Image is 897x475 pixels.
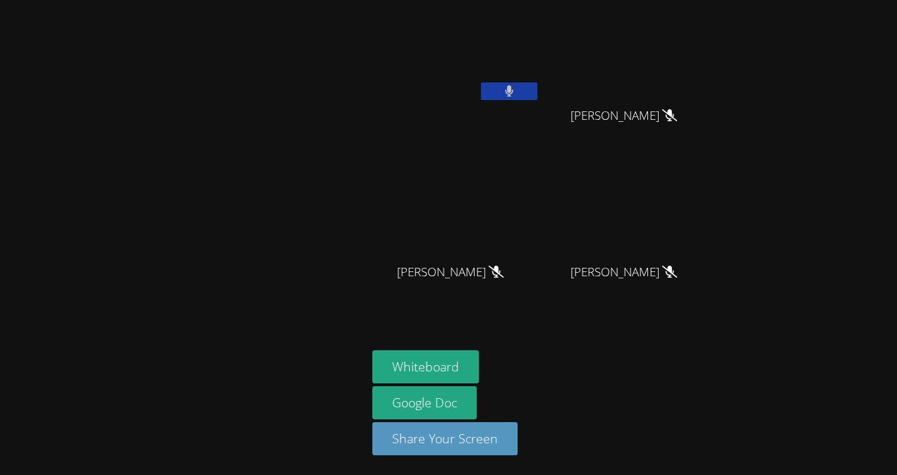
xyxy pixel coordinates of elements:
button: Whiteboard [372,350,479,383]
a: Google Doc [372,386,477,419]
button: Share Your Screen [372,422,518,455]
span: [PERSON_NAME] [570,106,677,126]
span: [PERSON_NAME] [570,262,677,283]
span: [PERSON_NAME] [397,262,504,283]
